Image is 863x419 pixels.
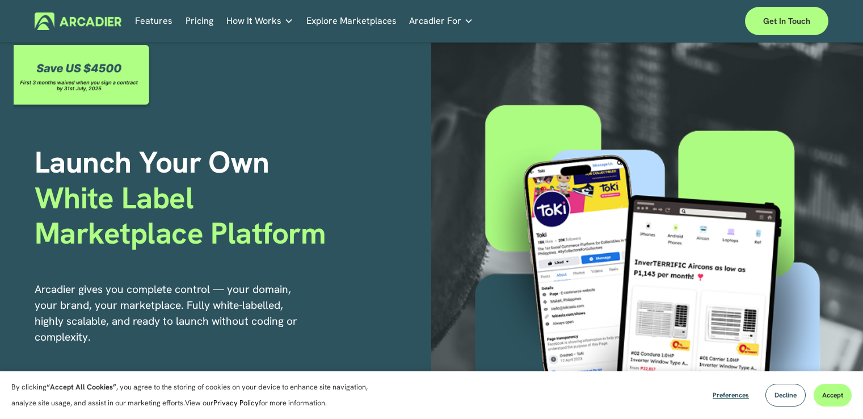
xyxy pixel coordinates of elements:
span: Accept [822,391,843,400]
a: Pricing [186,12,213,30]
a: folder dropdown [226,12,293,30]
p: By clicking , you agree to the storing of cookies on your device to enhance site navigation, anal... [11,379,380,411]
p: Arcadier gives you complete control — your domain, your brand, your marketplace. Fully white-labe... [35,282,299,345]
span: Arcadier For [409,13,461,29]
a: Explore Marketplaces [306,12,397,30]
a: Privacy Policy [213,398,259,408]
button: Decline [765,384,806,407]
span: Preferences [713,391,749,400]
button: Preferences [704,384,757,407]
button: Accept [814,384,852,407]
a: Get in touch [745,7,828,35]
a: Features [135,12,172,30]
span: Decline [774,391,797,400]
strong: “Accept All Cookies” [47,382,116,392]
span: White Label Marketplace Platform [35,178,326,253]
img: Arcadier [35,12,121,30]
h1: Launch Your Own [35,145,432,251]
a: folder dropdown [409,12,473,30]
span: How It Works [226,13,281,29]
